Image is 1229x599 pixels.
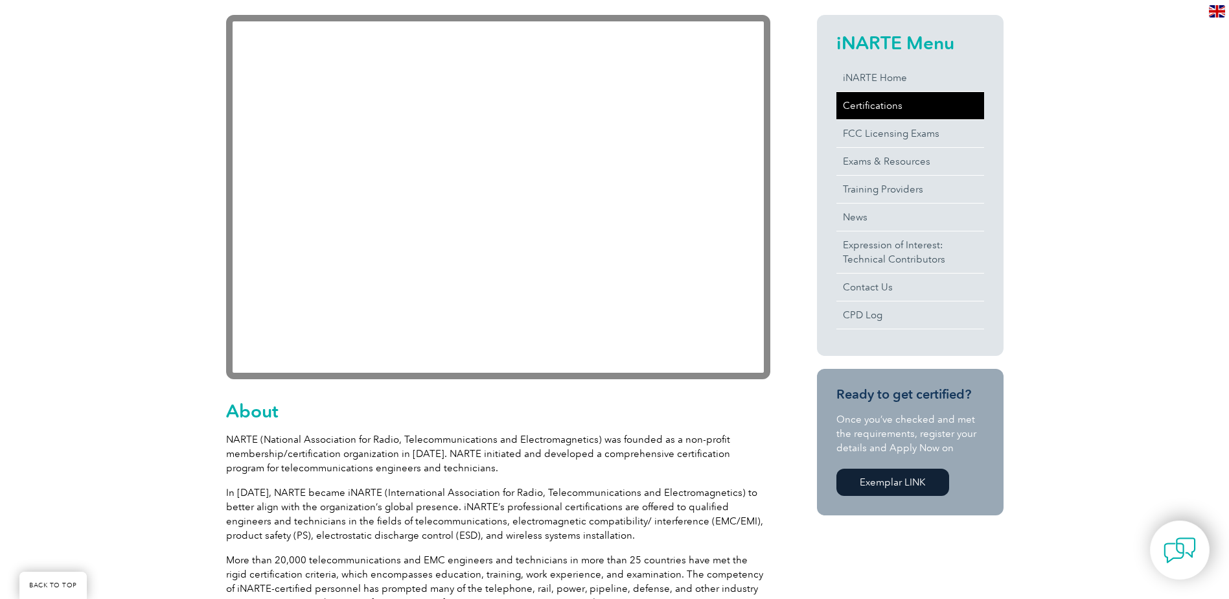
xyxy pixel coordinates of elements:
iframe: YouTube video player [226,15,770,379]
a: Training Providers [836,176,984,203]
a: Contact Us [836,274,984,301]
a: Exemplar LINK [836,469,949,496]
p: In [DATE], NARTE became iNARTE (International Association for Radio, Telecommunications and Elect... [226,486,770,543]
a: CPD Log [836,301,984,329]
a: FCC Licensing Exams [836,120,984,147]
img: contact-chat.png [1164,534,1196,567]
h3: Ready to get certified? [836,386,984,403]
h2: About [226,401,770,421]
a: Expression of Interest:Technical Contributors [836,231,984,273]
a: BACK TO TOP [19,572,87,599]
a: iNARTE Home [836,64,984,91]
a: News [836,204,984,231]
h2: iNARTE Menu [836,32,984,53]
p: Once you’ve checked and met the requirements, register your details and Apply Now on [836,412,984,455]
a: Exams & Resources [836,148,984,175]
img: en [1209,5,1225,18]
a: Certifications [836,92,984,119]
p: NARTE (National Association for Radio, Telecommunications and Electromagnetics) was founded as a ... [226,432,770,475]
